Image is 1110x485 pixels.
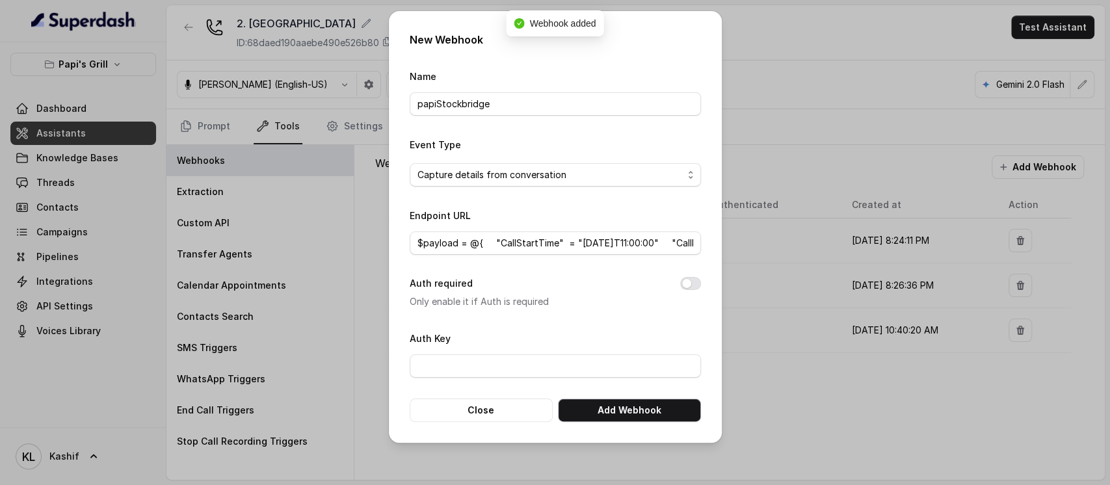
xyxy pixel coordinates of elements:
button: Capture details from conversation [410,163,701,187]
button: Close [410,399,553,422]
span: Capture details from conversation [417,167,683,183]
label: Auth required [410,276,473,291]
span: Webhook added [530,18,596,29]
p: Only enable it if Auth is required [410,294,659,309]
label: Endpoint URL [410,210,471,221]
label: Event Type [410,139,461,150]
span: check-circle [514,18,525,29]
button: Add Webhook [558,399,701,422]
h2: New Webhook [410,32,701,47]
label: Auth Key [410,333,451,344]
label: Name [410,71,436,82]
